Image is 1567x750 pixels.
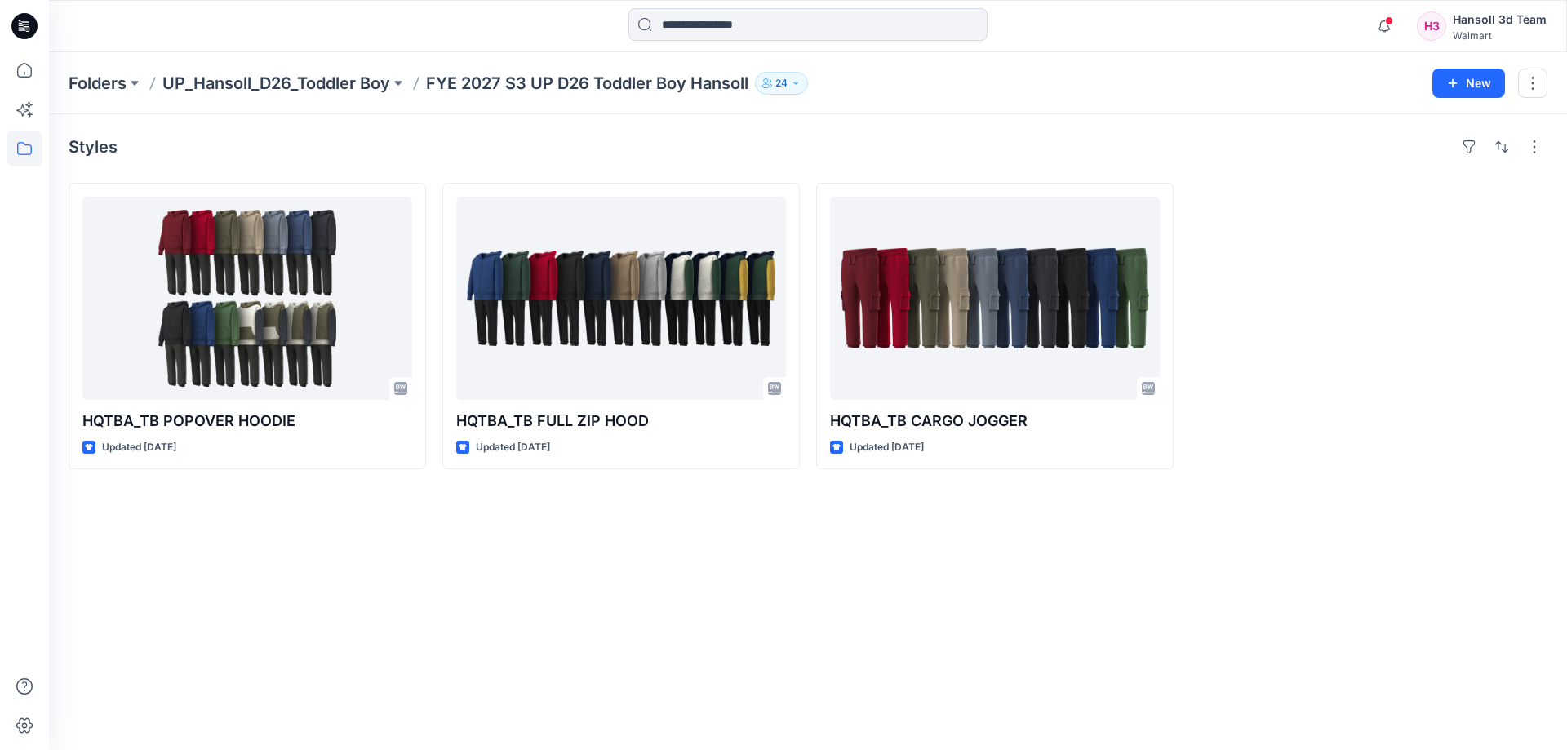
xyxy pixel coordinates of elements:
[476,439,550,456] p: Updated [DATE]
[1432,69,1505,98] button: New
[82,197,412,400] a: HQTBA_TB POPOVER HOODIE
[775,74,788,92] p: 24
[1453,29,1547,42] div: Walmart
[426,72,748,95] p: FYE 2027 S3 UP D26 Toddler Boy Hansoll
[830,197,1160,400] a: HQTBA_TB CARGO JOGGER
[830,410,1160,433] p: HQTBA_TB CARGO JOGGER
[69,72,127,95] a: Folders
[82,410,412,433] p: HQTBA_TB POPOVER HOODIE
[102,439,176,456] p: Updated [DATE]
[1453,10,1547,29] div: Hansoll 3d Team
[69,137,118,157] h4: Styles
[162,72,390,95] a: UP_Hansoll_D26_Toddler Boy
[456,197,786,400] a: HQTBA_TB FULL ZIP HOOD
[456,410,786,433] p: HQTBA_TB FULL ZIP HOOD
[755,72,808,95] button: 24
[1417,11,1446,41] div: H3
[850,439,924,456] p: Updated [DATE]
